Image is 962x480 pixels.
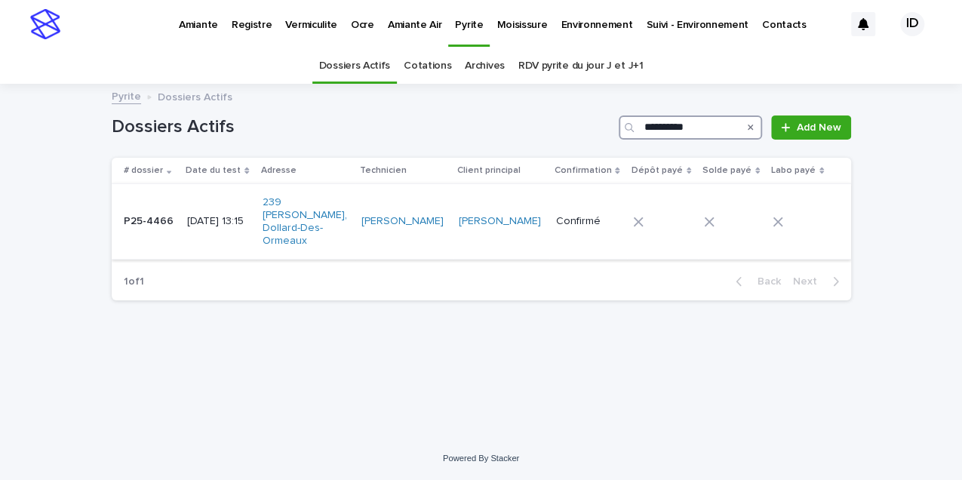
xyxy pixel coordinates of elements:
[787,275,851,288] button: Next
[187,215,250,228] p: [DATE] 13:15
[360,162,407,179] p: Technicien
[404,48,451,84] a: Cotations
[186,162,241,179] p: Date du test
[797,122,841,133] span: Add New
[724,275,787,288] button: Back
[518,48,644,84] a: RDV pyrite du jour J et J+1
[112,87,141,104] a: Pyrite
[771,162,816,179] p: Labo payé
[465,48,505,84] a: Archives
[748,276,781,287] span: Back
[30,9,60,39] img: stacker-logo-s-only.png
[112,263,156,300] p: 1 of 1
[158,88,232,104] p: Dossiers Actifs
[319,48,390,84] a: Dossiers Actifs
[771,115,850,140] a: Add New
[261,162,297,179] p: Adresse
[112,184,851,260] tr: P25-4466P25-4466 [DATE] 13:15239 [PERSON_NAME], Dollard-Des-Ormeaux [PERSON_NAME] [PERSON_NAME] C...
[702,162,751,179] p: Solde payé
[457,162,521,179] p: Client principal
[361,215,444,228] a: [PERSON_NAME]
[619,115,762,140] input: Search
[555,215,620,228] p: Confirmé
[554,162,611,179] p: Confirmation
[459,215,541,228] a: [PERSON_NAME]
[124,162,163,179] p: # dossier
[632,162,683,179] p: Dépôt payé
[900,12,924,36] div: ID
[112,116,613,138] h1: Dossiers Actifs
[443,454,519,463] a: Powered By Stacker
[793,276,826,287] span: Next
[263,196,347,247] a: 239 [PERSON_NAME], Dollard-Des-Ormeaux
[124,212,177,228] p: P25-4466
